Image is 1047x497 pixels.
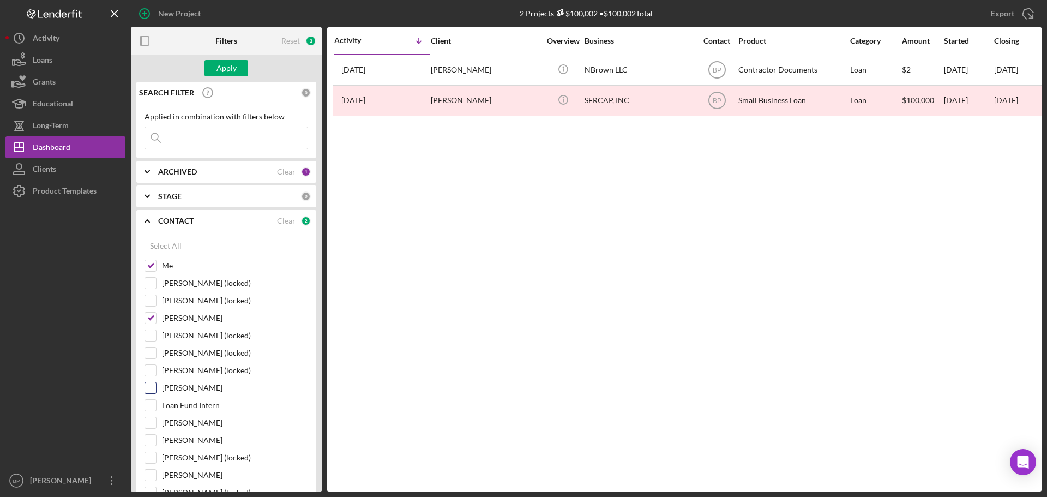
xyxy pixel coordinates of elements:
div: SERCAP, INC [585,86,694,115]
div: Grants [33,71,56,95]
label: [PERSON_NAME] (locked) [162,278,308,289]
div: Small Business Loan [738,86,847,115]
div: 2 [301,216,311,226]
label: [PERSON_NAME] [162,313,308,324]
div: [DATE] [944,56,993,85]
div: 1 [301,167,311,177]
button: Apply [204,60,248,76]
label: [PERSON_NAME] (locked) [162,365,308,376]
div: Educational [33,93,73,117]
div: Select All [150,235,182,257]
div: Export [991,3,1014,25]
div: 0 [301,88,311,98]
div: [PERSON_NAME] [431,86,540,115]
b: SEARCH FILTER [139,88,194,97]
div: Dashboard [33,136,70,161]
button: Activity [5,27,125,49]
div: NBrown LLC [585,56,694,85]
text: BP [712,67,721,74]
div: Open Intercom Messenger [1010,449,1036,475]
label: [PERSON_NAME] [162,417,308,428]
div: [DATE] [944,86,993,115]
label: [PERSON_NAME] [162,382,308,393]
label: [PERSON_NAME] (locked) [162,452,308,463]
label: [PERSON_NAME] (locked) [162,330,308,341]
div: Product Templates [33,180,97,205]
div: Clients [33,158,56,183]
div: Apply [216,60,237,76]
div: Clear [277,217,296,225]
div: Overview [543,37,583,45]
div: Started [944,37,993,45]
b: STAGE [158,192,182,201]
button: New Project [131,3,212,25]
label: Loan Fund Intern [162,400,308,411]
div: Applied in combination with filters below [145,112,308,121]
time: 2024-01-05 14:45 [341,65,365,74]
div: 3 [305,35,316,46]
div: Contractor Documents [738,56,847,85]
div: Reset [281,37,300,45]
div: 2 Projects • $100,002 Total [520,9,653,18]
div: Amount [902,37,943,45]
label: [PERSON_NAME] (locked) [162,295,308,306]
div: 0 [301,191,311,201]
text: BP [13,478,20,484]
div: New Project [158,3,201,25]
b: Filters [215,37,237,45]
div: Clear [277,167,296,176]
time: 2023-11-22 14:05 [341,96,365,105]
div: $100,002 [554,9,598,18]
text: BP [712,97,721,105]
div: Activity [334,36,382,45]
button: Select All [145,235,187,257]
div: [PERSON_NAME] [431,56,540,85]
button: Grants [5,71,125,93]
div: Category [850,37,901,45]
label: Me [162,260,308,271]
button: Clients [5,158,125,180]
b: CONTACT [158,217,194,225]
label: [PERSON_NAME] [162,470,308,481]
label: [PERSON_NAME] [162,435,308,446]
div: Long-Term [33,115,69,139]
span: $2 [902,65,911,74]
button: Product Templates [5,180,125,202]
div: Product [738,37,847,45]
div: Loan [850,86,901,115]
div: Activity [33,27,59,52]
button: Export [980,3,1042,25]
div: Loan [850,56,901,85]
button: BP[PERSON_NAME] [5,470,125,492]
div: Contact [696,37,737,45]
label: [PERSON_NAME] (locked) [162,348,308,358]
b: ARCHIVED [158,167,197,176]
div: Business [585,37,694,45]
button: Educational [5,93,125,115]
button: Dashboard [5,136,125,158]
div: $100,000 [902,86,943,115]
button: Long-Term [5,115,125,136]
button: Loans [5,49,125,71]
div: Loans [33,49,52,74]
div: Client [431,37,540,45]
div: [PERSON_NAME] [27,470,98,494]
time: [DATE] [994,65,1018,74]
time: [DATE] [994,95,1018,105]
